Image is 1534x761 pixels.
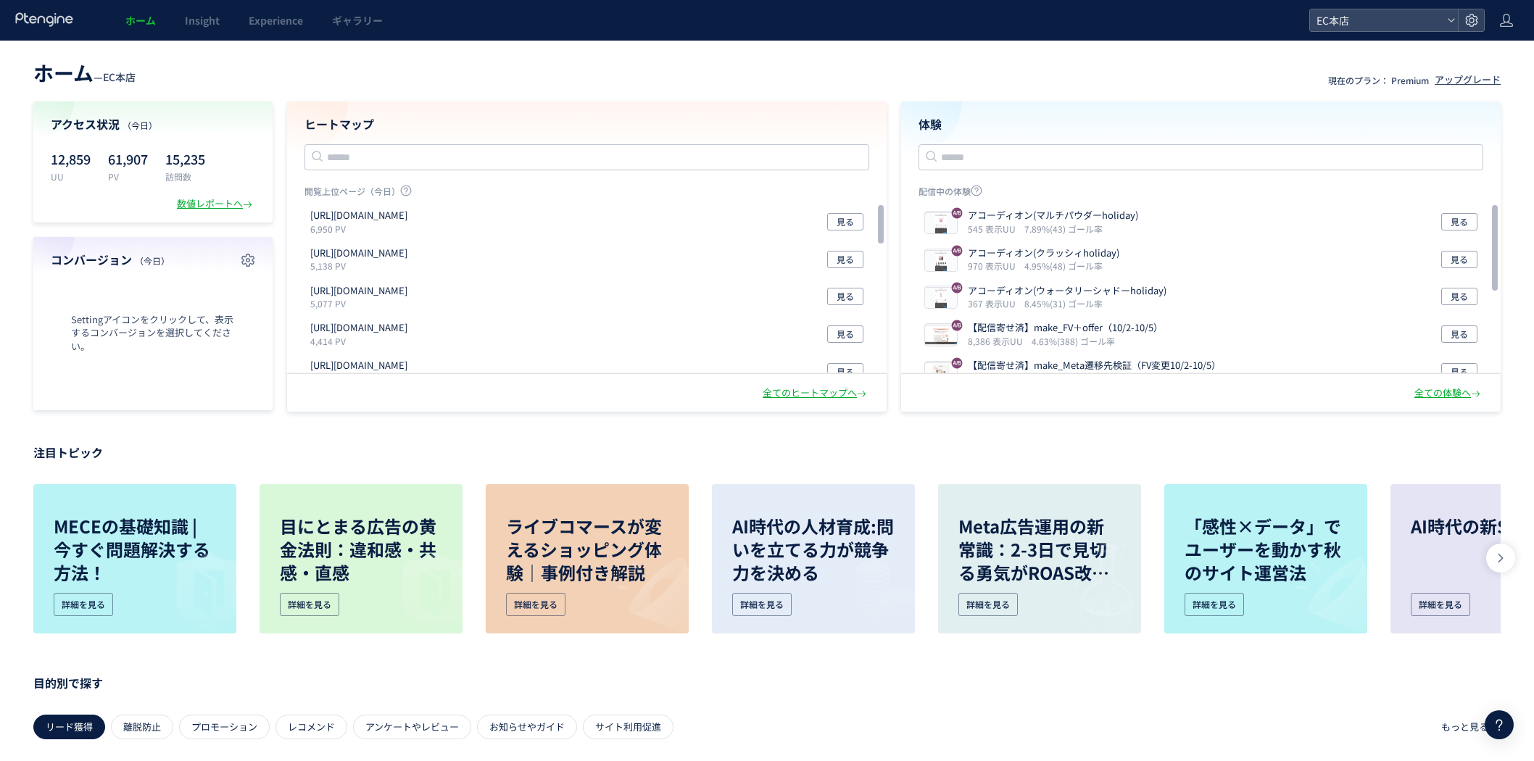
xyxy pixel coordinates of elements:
[506,515,668,584] p: ライブコマースが変えるショッピング体験｜事例付き解説
[1032,335,1115,347] i: 4.63%(388) ゴール率
[925,213,957,233] img: c9294cf016e22d065e9c7cec9f957adb1759830662357.jpeg
[925,325,957,346] img: 1a179c1af24e127cd3c41384fd22c66b1759333405756.jpeg
[33,441,1501,464] p: 注目トピック
[33,715,105,739] div: リード獲得
[249,13,303,28] span: Experience
[583,715,673,739] div: サイト利用促進
[51,170,91,183] p: UU
[165,147,205,170] p: 15,235
[827,363,863,380] button: 見る
[1441,213,1477,230] button: 見る
[54,593,113,616] div: 詳細を見る
[310,223,413,235] p: 6,950 PV
[1185,593,1244,616] div: 詳細を見る
[968,209,1138,223] p: アコーディオン(マルチパウダーholiday)
[968,359,1221,373] p: 【配信寄せ済】make_Meta遷移先検証（FV変更10/2-10/5）
[33,58,94,87] span: ホーム
[51,116,255,133] h4: アクセス状況
[732,515,895,584] p: AI時代の人材育成:問いを立てる力が競争力を決める
[275,715,347,739] div: レコメンド
[310,335,413,347] p: 4,414 PV
[958,515,1121,584] p: Meta広告運用の新常識：2-3日で見切る勇気がROAS改善の鍵
[1441,251,1477,268] button: 見る
[146,543,236,633] img: image
[925,288,957,308] img: 5040c04ff802d08d8661b244c8fac8b11759831538734.jpeg
[968,297,1021,309] i: 367 表示UU
[968,259,1021,272] i: 970 表示UU
[33,671,1501,694] p: 目的別で探す
[968,223,1021,235] i: 545 表示UU
[310,284,407,298] p: https://etvos.com/shop/default.aspx
[310,373,413,385] p: 3,189 PV
[1185,515,1347,584] p: 「感性×データ」でユーザーを動かす秋のサイト運営法
[1024,223,1103,235] i: 7.89%(43) ゴール率
[310,321,407,335] p: https://etvos.com/shop/customer/menu.aspx
[968,335,1029,347] i: 8,386 表示UU
[177,197,255,211] div: 数値レポートへ
[837,363,854,380] span: 見る
[280,593,339,616] div: 詳細を見る
[123,119,157,131] span: （今日）
[1414,386,1483,400] div: 全ての体験へ
[732,593,792,616] div: 詳細を見る
[1441,715,1488,739] p: もっと見る
[827,251,863,268] button: 見る
[968,373,1029,385] i: 1,890 表示UU
[125,13,156,28] span: ホーム
[1024,259,1103,272] i: 4.95%(48) ゴール率
[919,116,1483,133] h4: 体験
[763,386,869,400] div: 全てのヒートマップへ
[310,259,413,272] p: 5,138 PV
[310,246,407,260] p: https://etvos.com/shop/g/gAK10680-000
[827,288,863,305] button: 見る
[827,325,863,343] button: 見る
[1411,593,1470,616] div: 詳細を見る
[837,325,854,343] span: 見る
[968,246,1119,260] p: アコーディオン(クラッシィholiday)
[310,297,413,309] p: 5,077 PV
[1441,363,1477,380] button: 見る
[135,254,170,267] span: （今日）
[968,284,1166,298] p: アコーディオン(ウォータリーシャドーholiday)
[1050,543,1141,633] img: image
[1024,297,1103,309] i: 8.45%(31) ゴール率
[1451,325,1468,343] span: 見る
[1277,543,1367,633] img: image
[51,147,91,170] p: 12,859
[925,251,957,271] img: 1be7a5df1ced2805e74f911a932563f61759831689308.jpeg
[304,116,869,133] h4: ヒートマップ
[1451,363,1468,380] span: 見る
[506,593,565,616] div: 詳細を見る
[1441,288,1477,305] button: 見る
[165,170,205,183] p: 訪問数
[310,209,407,223] p: https://etvos.com/holiday
[598,543,689,633] img: image
[827,213,863,230] button: 見る
[51,313,255,354] span: Settingアイコンをクリックして、表示するコンバージョンを選択してください。
[837,213,854,230] span: 見る
[837,251,854,268] span: 見る
[1032,373,1115,385] i: 7.62%(144) ゴール率
[1312,9,1441,31] span: EC本店
[837,288,854,305] span: 見る
[33,58,136,87] div: —
[824,543,915,633] img: image
[304,185,869,203] p: 閲覧上位ページ（今日）
[332,13,383,28] span: ギャラリー
[111,715,173,739] div: 離脱防止
[968,321,1163,335] p: 【配信寄せ済】make_FV＋offer（10/2-10/5）
[1451,213,1468,230] span: 見る
[54,515,216,584] p: MECEの基礎知識 | 今すぐ問題解決する方法！
[103,70,136,84] span: EC本店
[51,251,255,268] h4: コンバージョン
[958,593,1018,616] div: 詳細を見る
[310,359,407,373] p: https://etvos.com/shop/cart/cart.aspx
[477,715,577,739] div: お知らせやガイド
[108,170,148,183] p: PV
[353,715,471,739] div: アンケートやレビュー
[185,13,220,28] span: Insight
[108,147,148,170] p: 61,907
[1328,74,1429,86] p: 現在のプラン： Premium
[372,543,463,633] img: image
[179,715,270,739] div: プロモーション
